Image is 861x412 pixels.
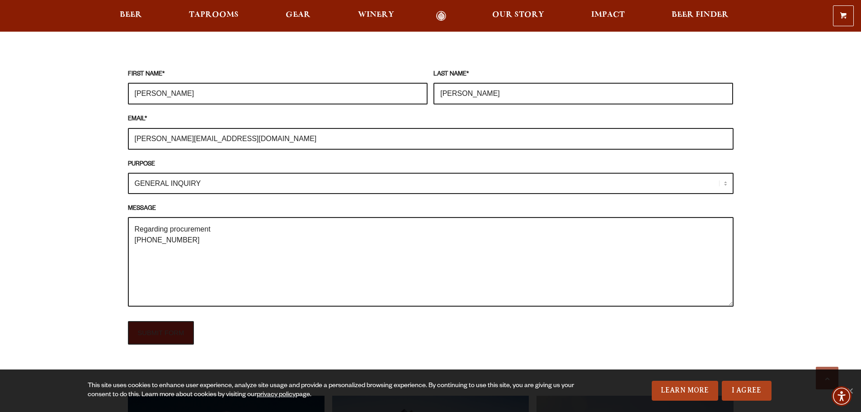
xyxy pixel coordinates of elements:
abbr: required [162,71,165,78]
a: privacy policy [257,392,296,399]
span: Beer Finder [672,11,729,19]
label: PURPOSE [128,160,734,170]
span: Beer [120,11,142,19]
a: Learn More [652,381,718,401]
input: SUBMIT FORM [128,321,194,345]
label: LAST NAME [433,70,733,80]
a: Our Story [486,11,550,21]
label: EMAIL [128,114,734,124]
div: Accessibility Menu [832,386,852,406]
abbr: required [466,71,469,78]
a: Taprooms [183,11,245,21]
span: Taprooms [189,11,239,19]
a: I Agree [722,381,772,401]
div: This site uses cookies to enhance user experience, analyze site usage and provide a personalized ... [88,382,577,400]
span: Impact [591,11,625,19]
span: Winery [358,11,394,19]
a: Gear [280,11,316,21]
span: Gear [286,11,311,19]
a: Beer [114,11,148,21]
a: Odell Home [424,11,458,21]
a: Scroll to top [816,367,838,389]
a: Impact [585,11,630,21]
span: Our Story [492,11,544,19]
label: MESSAGE [128,204,734,214]
a: Beer Finder [666,11,734,21]
a: Winery [352,11,400,21]
label: FIRST NAME [128,70,428,80]
abbr: required [145,116,147,123]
